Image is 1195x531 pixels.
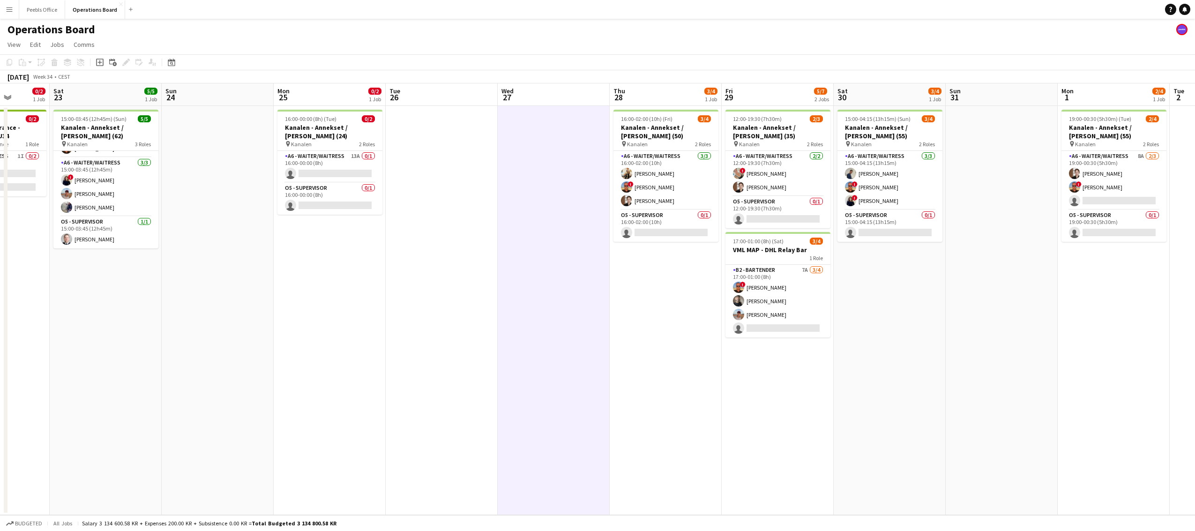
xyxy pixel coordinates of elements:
span: Total Budgeted 3 134 800.58 KR [252,520,336,527]
button: Budgeted [5,518,44,529]
span: View [7,40,21,49]
a: Edit [26,38,45,51]
div: CEST [58,73,70,80]
span: Jobs [50,40,64,49]
div: Salary 3 134 600.58 KR + Expenses 200.00 KR + Subsistence 0.00 KR = [82,520,336,527]
div: [DATE] [7,72,29,82]
a: Jobs [46,38,68,51]
span: All jobs [52,520,74,527]
h1: Operations Board [7,22,95,37]
button: Peebls Office [19,0,65,19]
span: Comms [74,40,95,49]
a: Comms [70,38,98,51]
span: Edit [30,40,41,49]
span: Budgeted [15,520,42,527]
app-user-avatar: Support Team [1176,24,1188,35]
span: Week 34 [31,73,54,80]
button: Operations Board [65,0,125,19]
a: View [4,38,24,51]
